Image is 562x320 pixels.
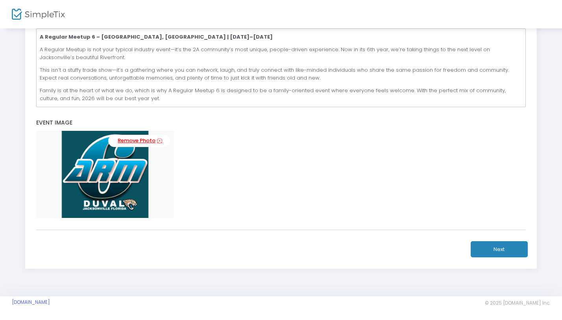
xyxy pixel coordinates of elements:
[485,300,550,306] span: © 2025 [DOMAIN_NAME] Inc.
[471,241,528,257] button: Next
[36,119,72,127] span: Event Image
[12,299,50,305] a: [DOMAIN_NAME]
[108,135,170,147] a: Remove Photo
[40,33,273,41] strong: A Regular Meetup 6 – [GEOGRAPHIC_DATA], [GEOGRAPHIC_DATA] | [DATE]–[DATE]
[40,66,522,82] p: This isn’t a stuffy trade show—it’s a gathering where you can network, laugh, and truly connect w...
[36,28,525,107] div: Rich Text Editor, main
[36,131,174,218] img: 8oVyPrAAAABklEQVQDAJ9GOvMmSxYxAAAAAElFTkSuQmCC
[40,46,522,61] p: A Regular Meetup is not your typical industry event—it’s the 2A community’s most unique, people-d...
[40,87,522,102] p: Family is at the heart of what we do, which is why A Regular Meetup 6 is designed to be a family-...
